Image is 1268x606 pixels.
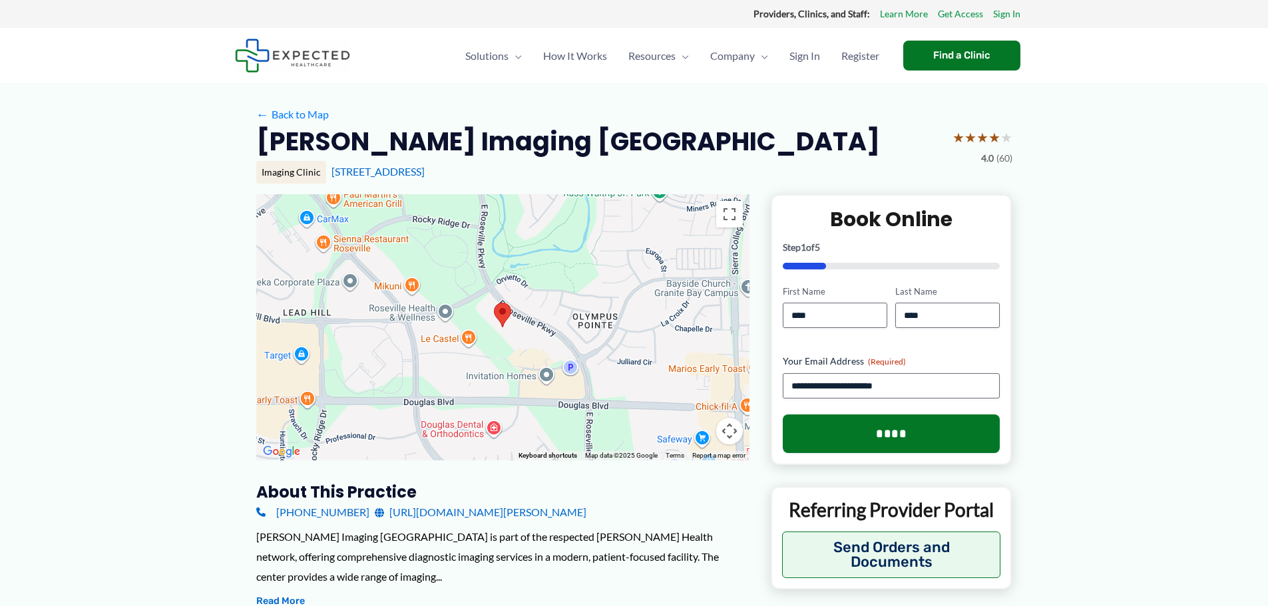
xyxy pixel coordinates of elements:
[455,33,890,79] nav: Primary Site Navigation
[783,243,1000,252] p: Step of
[331,165,425,178] a: [STREET_ADDRESS]
[903,41,1020,71] a: Find a Clinic
[868,357,906,367] span: (Required)
[235,39,350,73] img: Expected Healthcare Logo - side, dark font, small
[692,452,745,459] a: Report a map error
[628,33,676,79] span: Resources
[256,502,369,522] a: [PHONE_NUMBER]
[260,443,304,460] img: Google
[1000,125,1012,150] span: ★
[519,451,577,460] button: Keyboard shortcuts
[783,206,1000,232] h2: Book Online
[880,5,928,23] a: Learn More
[755,33,768,79] span: Menu Toggle
[455,33,532,79] a: SolutionsMenu Toggle
[585,452,658,459] span: Map data ©2025 Google
[782,498,1001,522] p: Referring Provider Portal
[256,125,880,158] h2: [PERSON_NAME] Imaging [GEOGRAPHIC_DATA]
[783,285,887,298] label: First Name
[465,33,509,79] span: Solutions
[256,527,749,586] div: [PERSON_NAME] Imaging [GEOGRAPHIC_DATA] is part of the respected [PERSON_NAME] Health network, of...
[256,482,749,502] h3: About this practice
[779,33,831,79] a: Sign In
[981,150,994,167] span: 4.0
[753,8,870,19] strong: Providers, Clinics, and Staff:
[815,241,820,253] span: 5
[952,125,964,150] span: ★
[710,33,755,79] span: Company
[700,33,779,79] a: CompanyMenu Toggle
[801,241,806,253] span: 1
[666,452,684,459] a: Terms (opens in new tab)
[509,33,522,79] span: Menu Toggle
[716,201,743,227] button: Toggle fullscreen view
[256,108,269,120] span: ←
[895,285,1000,298] label: Last Name
[993,5,1020,23] a: Sign In
[260,443,304,460] a: Open this area in Google Maps (opens a new window)
[782,531,1001,578] button: Send Orders and Documents
[783,355,1000,368] label: Your Email Address
[976,125,988,150] span: ★
[256,161,326,184] div: Imaging Clinic
[841,33,879,79] span: Register
[996,150,1012,167] span: (60)
[676,33,689,79] span: Menu Toggle
[938,5,983,23] a: Get Access
[375,502,586,522] a: [URL][DOMAIN_NAME][PERSON_NAME]
[716,418,743,444] button: Map camera controls
[256,104,329,124] a: ←Back to Map
[618,33,700,79] a: ResourcesMenu Toggle
[543,33,607,79] span: How It Works
[988,125,1000,150] span: ★
[532,33,618,79] a: How It Works
[831,33,890,79] a: Register
[964,125,976,150] span: ★
[789,33,820,79] span: Sign In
